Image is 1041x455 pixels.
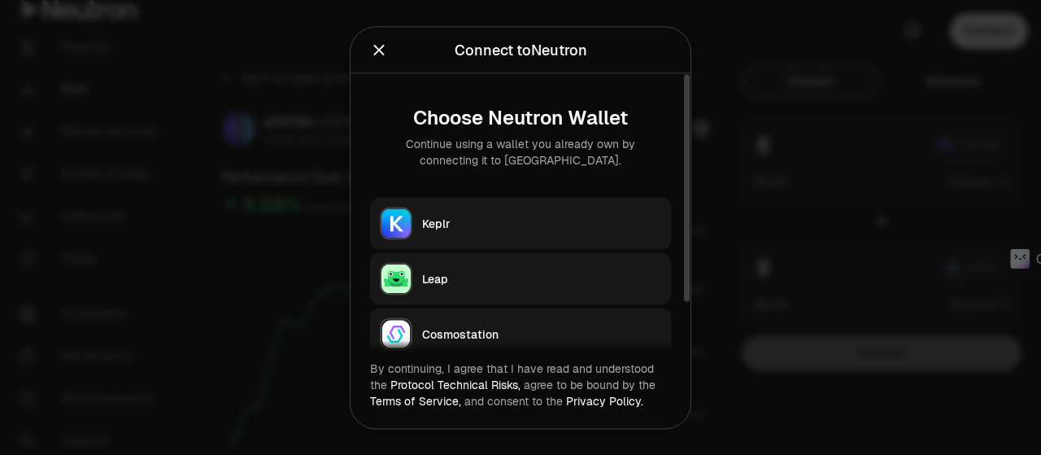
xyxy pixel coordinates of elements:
[370,197,671,249] button: KeplrKeplr
[455,38,587,61] div: Connect to Neutron
[383,135,658,168] div: Continue using a wallet you already own by connecting it to [GEOGRAPHIC_DATA].
[422,270,661,287] div: Leap
[381,264,411,293] img: Leap
[370,252,671,304] button: LeapLeap
[370,38,388,61] button: Close
[566,393,643,408] a: Privacy Policy.
[370,393,461,408] a: Terms of Service,
[422,215,661,231] div: Keplr
[370,360,671,409] div: By continuing, I agree that I have read and understood the agree to be bound by the and consent t...
[381,319,411,348] img: Cosmostation
[381,208,411,238] img: Keplr
[383,106,658,129] div: Choose Neutron Wallet
[370,308,671,360] button: CosmostationCosmostation
[390,377,520,392] a: Protocol Technical Risks,
[422,326,661,342] div: Cosmostation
